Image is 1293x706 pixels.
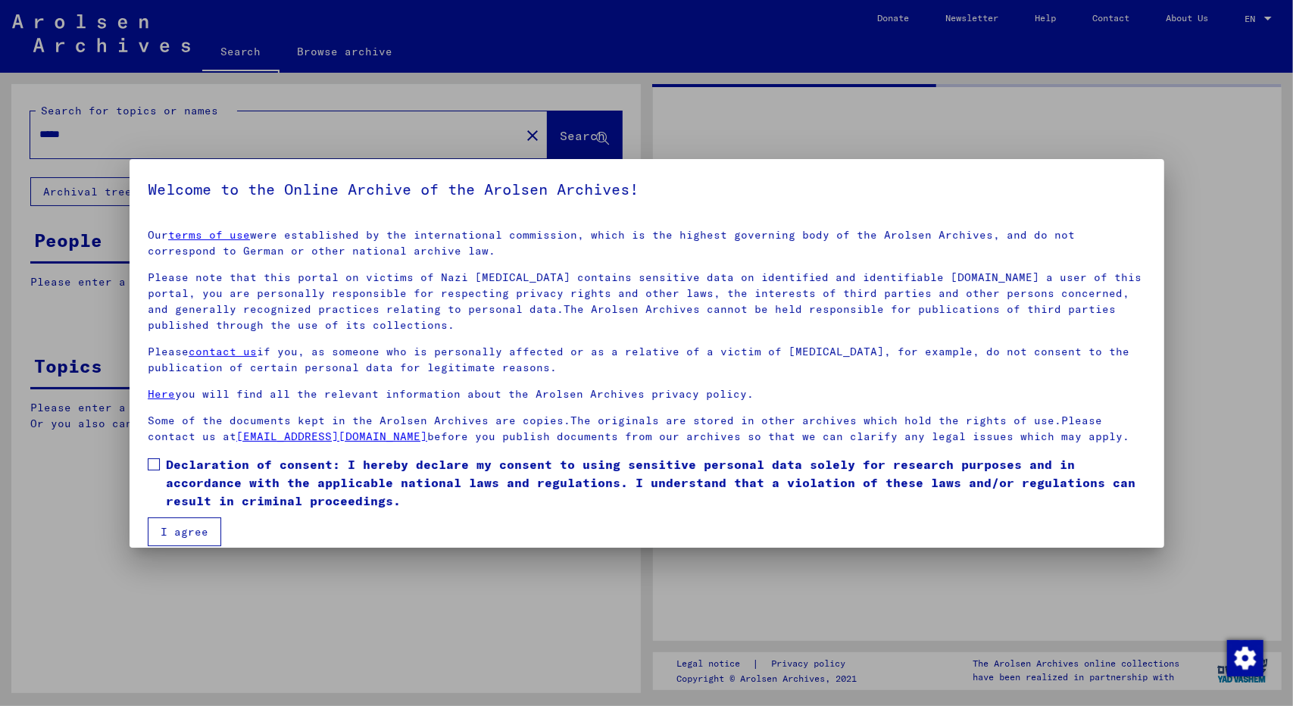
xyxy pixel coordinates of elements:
[1226,639,1263,676] div: Change consent
[236,430,427,443] a: [EMAIL_ADDRESS][DOMAIN_NAME]
[148,517,221,546] button: I agree
[148,413,1146,445] p: Some of the documents kept in the Arolsen Archives are copies.The originals are stored in other a...
[148,227,1146,259] p: Our were established by the international commission, which is the highest governing body of the ...
[148,270,1146,333] p: Please note that this portal on victims of Nazi [MEDICAL_DATA] contains sensitive data on identif...
[1227,640,1263,676] img: Change consent
[189,345,257,358] a: contact us
[148,386,1146,402] p: you will find all the relevant information about the Arolsen Archives privacy policy.
[148,344,1146,376] p: Please if you, as someone who is personally affected or as a relative of a victim of [MEDICAL_DAT...
[166,455,1146,510] span: Declaration of consent: I hereby declare my consent to using sensitive personal data solely for r...
[168,228,250,242] a: terms of use
[148,387,175,401] a: Here
[148,177,1146,201] h5: Welcome to the Online Archive of the Arolsen Archives!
